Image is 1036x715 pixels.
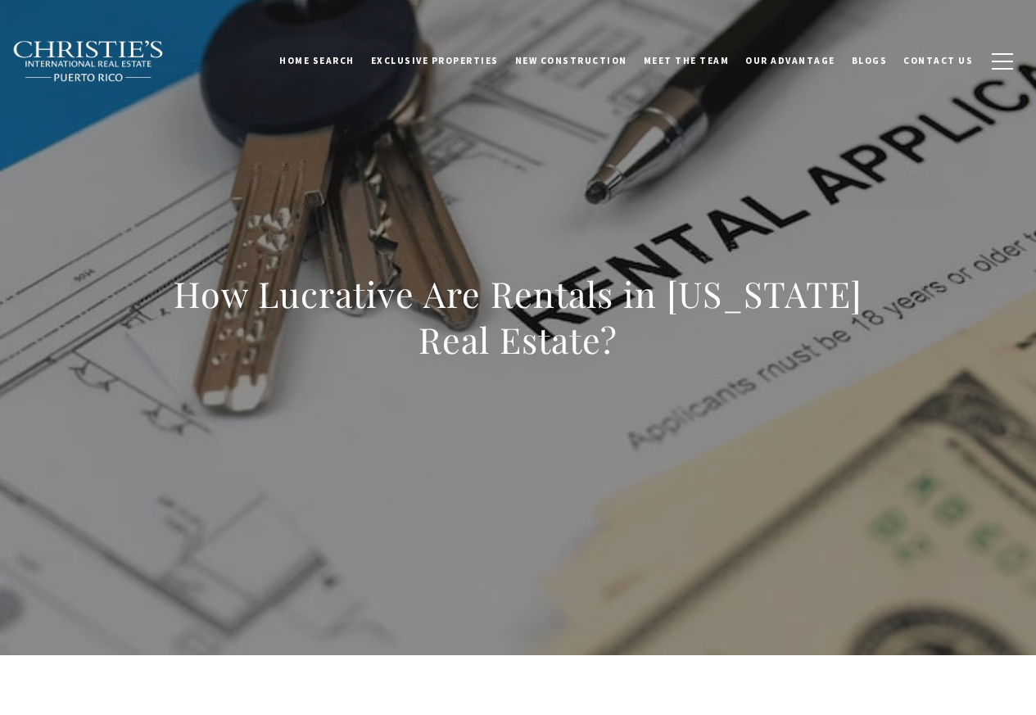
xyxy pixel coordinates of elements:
[737,40,844,81] a: Our Advantage
[745,55,835,66] span: Our Advantage
[363,40,507,81] a: Exclusive Properties
[903,55,973,66] span: Contact Us
[636,40,738,81] a: Meet the Team
[12,40,165,83] img: Christie's International Real Estate black text logo
[844,40,896,81] a: Blogs
[157,271,880,363] h1: How Lucrative Are Rentals in [US_STATE] Real Estate?
[852,55,888,66] span: Blogs
[371,55,499,66] span: Exclusive Properties
[507,40,636,81] a: New Construction
[515,55,627,66] span: New Construction
[271,40,363,81] a: Home Search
